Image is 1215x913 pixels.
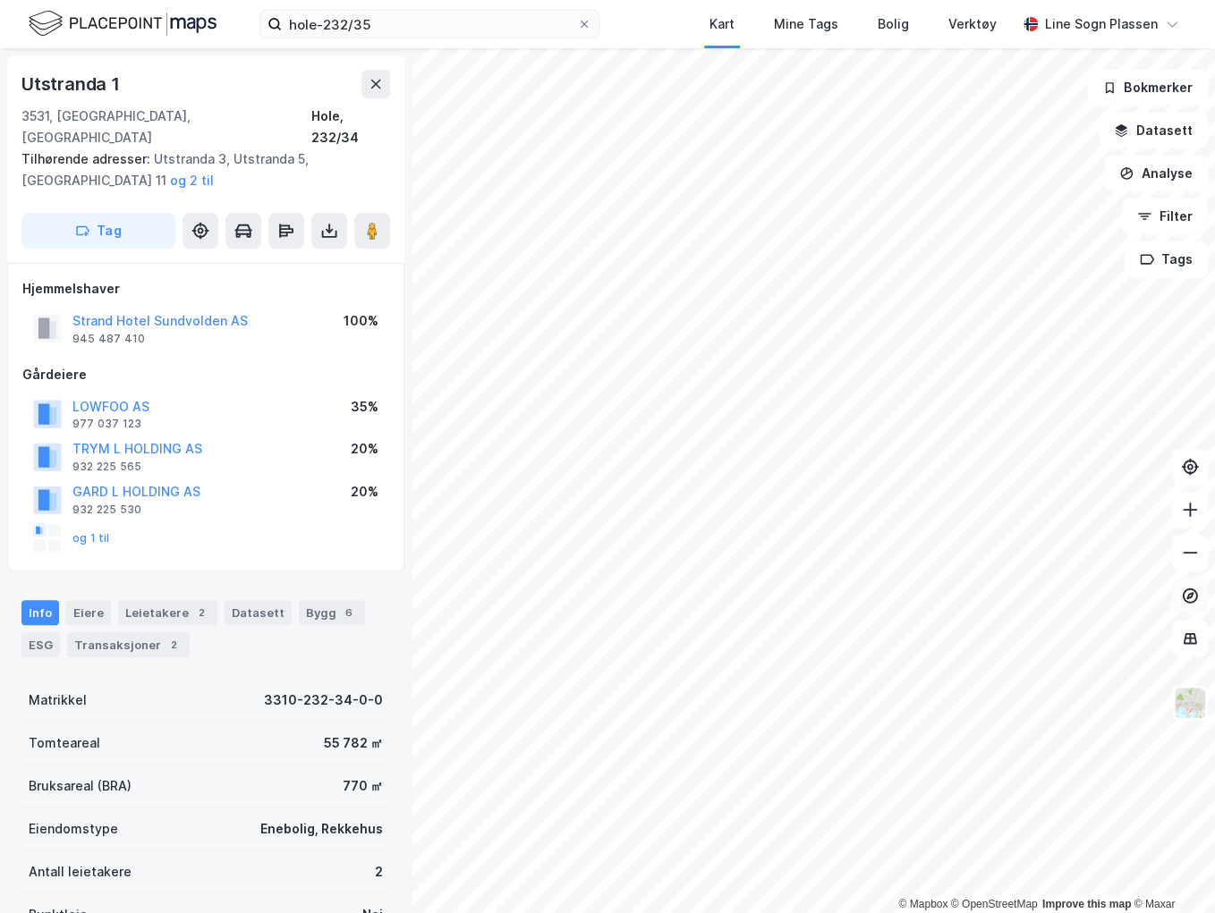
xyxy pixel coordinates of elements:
iframe: Chat Widget [1126,827,1215,913]
div: Datasett [225,600,292,625]
div: 3310-232-34-0-0 [264,689,383,711]
div: 20% [351,438,378,460]
div: 945 487 410 [72,332,145,346]
div: Verktøy [948,13,997,35]
div: Bruksareal (BRA) [29,775,132,797]
div: Bygg [299,600,365,625]
div: Leietakere [118,600,217,625]
button: Tag [21,213,175,249]
button: Analyse [1104,156,1208,191]
button: Datasett [1099,113,1208,148]
div: Utstranda 3, Utstranda 5, [GEOGRAPHIC_DATA] 11 [21,148,376,191]
div: Eiendomstype [29,818,118,840]
div: 2 [375,861,383,883]
a: Mapbox [898,898,947,910]
div: 2 [165,636,183,654]
div: Info [21,600,59,625]
button: Bokmerker [1087,70,1208,106]
div: ESG [21,632,60,657]
input: Søk på adresse, matrikkel, gårdeiere, leietakere eller personer [282,11,577,38]
button: Filter [1122,199,1208,234]
div: Hole, 232/34 [311,106,390,148]
img: logo.f888ab2527a4732fd821a326f86c7f29.svg [29,8,217,39]
div: Hjemmelshaver [22,278,389,300]
div: Kontrollprogram for chat [1126,827,1215,913]
div: Utstranda 1 [21,70,123,98]
div: Gårdeiere [22,364,389,385]
div: Tomteareal [29,732,100,754]
span: Tilhørende adresser: [21,151,154,166]
div: 2 [192,604,210,621]
div: 3531, [GEOGRAPHIC_DATA], [GEOGRAPHIC_DATA] [21,106,311,148]
div: 932 225 565 [72,460,141,474]
div: 6 [340,604,358,621]
button: Tags [1125,241,1208,277]
div: Mine Tags [774,13,838,35]
div: Antall leietakere [29,861,132,883]
div: Line Sogn Plassen [1045,13,1158,35]
div: 932 225 530 [72,503,141,517]
div: 770 ㎡ [343,775,383,797]
div: Transaksjoner [67,632,190,657]
div: 977 037 123 [72,417,141,431]
div: Matrikkel [29,689,87,711]
div: 35% [351,396,378,418]
div: Enebolig, Rekkehus [260,818,383,840]
div: 55 782 ㎡ [324,732,383,754]
div: Bolig [878,13,909,35]
div: 20% [351,481,378,503]
a: Improve this map [1042,898,1131,910]
div: 100% [344,310,378,332]
div: Eiere [66,600,111,625]
div: Kart [709,13,735,35]
a: OpenStreetMap [951,898,1038,910]
img: Z [1173,686,1207,720]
